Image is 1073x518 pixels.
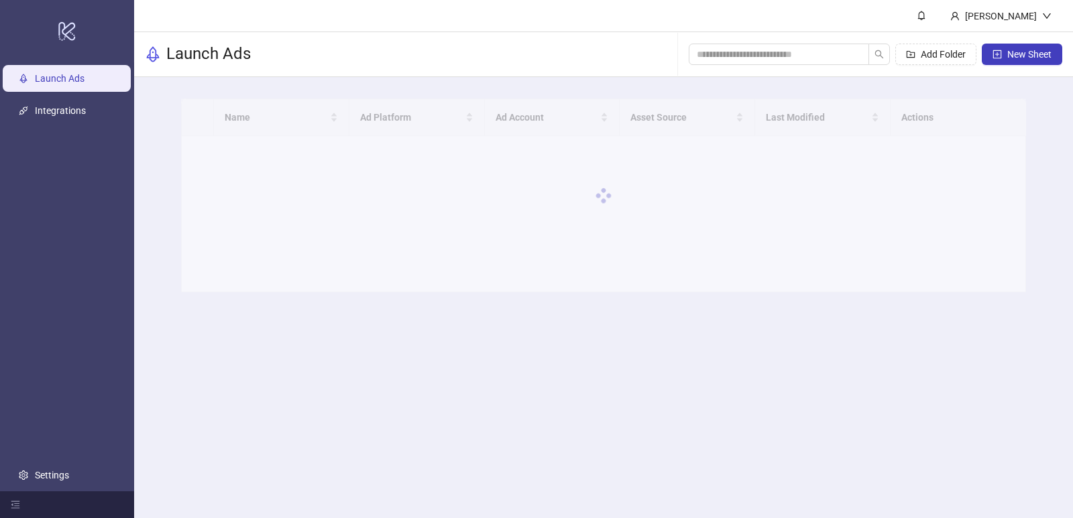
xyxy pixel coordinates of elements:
[917,11,926,20] span: bell
[11,500,20,509] span: menu-fold
[145,46,161,62] span: rocket
[35,470,69,480] a: Settings
[950,11,960,21] span: user
[982,44,1062,65] button: New Sheet
[1042,11,1052,21] span: down
[35,73,84,84] a: Launch Ads
[906,50,915,59] span: folder-add
[1007,49,1052,60] span: New Sheet
[895,44,976,65] button: Add Folder
[921,49,966,60] span: Add Folder
[35,105,86,116] a: Integrations
[960,9,1042,23] div: [PERSON_NAME]
[874,50,884,59] span: search
[166,44,251,65] h3: Launch Ads
[993,50,1002,59] span: plus-square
